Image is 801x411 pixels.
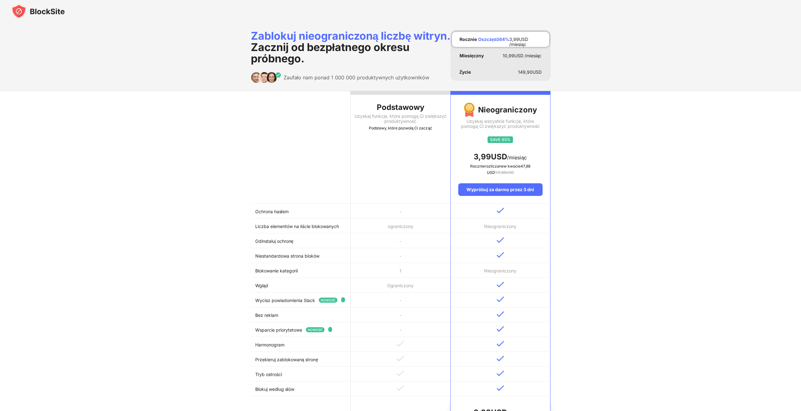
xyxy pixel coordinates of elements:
[478,37,499,42] font: Oszczędź
[503,53,514,58] font: 10,99
[399,253,401,259] font: -
[464,102,475,117] img: img-premium-medal
[251,41,409,65] font: Zacznij od bezpłatnego okresu próbnego.
[377,103,424,112] font: Podstawowy
[514,53,542,58] font: USD /miesiąc
[533,69,542,75] font: USD
[399,209,401,214] font: -
[397,370,404,376] img: v-grey.svg
[470,164,485,168] font: Rocznie
[460,53,484,58] font: Miesięczny
[506,170,514,175] font: USD
[255,312,278,318] font: Bez reklam
[518,69,533,75] font: 149,90
[499,37,505,42] font: 64
[11,4,65,19] img: blocksite-icon-black.svg
[497,237,504,243] img: v-blue.svg
[255,283,268,288] font: Wgląd
[461,118,540,129] font: Uzyskaj wszystkie funkcje, które pomogą Ci zwiększyć produktywność
[497,356,504,362] img: v-blue.svg
[255,372,282,377] font: Tryb ostrości
[460,69,471,75] font: Życie
[399,327,401,333] font: -
[505,37,509,42] font: %
[507,154,527,161] font: /miesiąc
[397,356,404,362] img: v-grey.svg
[485,164,504,168] font: rozliczane
[255,386,294,392] font: Blokuj według słów
[488,136,513,143] img: save65.svg
[521,164,530,168] font: 47,88
[504,164,521,168] font: w kwocie
[487,170,495,175] font: USD
[497,385,504,391] img: v-blue.svg
[497,208,504,214] img: v-blue.svg
[399,268,401,273] font: 1
[509,37,519,42] font: 3,99
[497,341,504,347] img: v-blue.svg
[497,282,504,288] img: v-blue.svg
[397,385,404,391] img: v-grey.svg
[497,326,504,332] img: v-blue.svg
[466,187,534,192] font: Wypróbuj za darmo przez 3 dni
[388,224,413,229] font: ograniczony
[321,298,336,302] font: NOWOŚĆ
[255,327,302,333] font: Wsparcie priorytetowe
[399,312,401,318] font: -
[255,209,289,214] font: Ochrona hasłem
[497,311,504,317] img: v-blue.svg
[460,37,477,42] font: Rocznie
[255,224,339,229] font: Liczba elementów na liście blokowanych
[397,341,404,347] img: v-grey.svg
[251,72,281,83] img: trusted-by.svg
[484,224,516,229] font: Nieograniczony
[251,29,451,42] font: Zablokuj nieograniczoną liczbę witryn.
[284,74,430,81] font: Zaufało nam ponad 1 000 000 produktywnych użytkowników
[399,298,401,303] font: -
[255,342,285,347] font: Harmonogram
[255,268,298,273] font: Blokowanie kategorii
[255,357,319,362] font: Przekieruj zablokowaną stronę
[491,152,507,161] font: USD
[399,238,401,244] font: -
[354,113,447,124] font: Uzyskaj funkcje, które pomogą Ci zwiększyć produktywność
[497,370,504,376] img: v-blue.svg
[255,238,294,244] font: Odinstaluj ochronę
[509,37,528,47] font: USD /miesiąc
[255,253,319,259] font: Niestandardowa strona bloków
[369,126,432,130] font: Podstawy, które pozwolą Ci zacząć
[497,296,504,302] img: v-blue.svg
[478,105,537,114] font: Nieograniczony
[387,283,414,288] font: Ograniczony
[308,328,323,332] font: NOWOŚĆ
[497,252,504,258] img: v-blue.svg
[255,298,315,303] font: Wycisz powiadomienia Slack
[495,170,506,175] font: 131,88
[474,152,491,161] font: 3,99
[484,268,516,273] font: Nieograniczony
